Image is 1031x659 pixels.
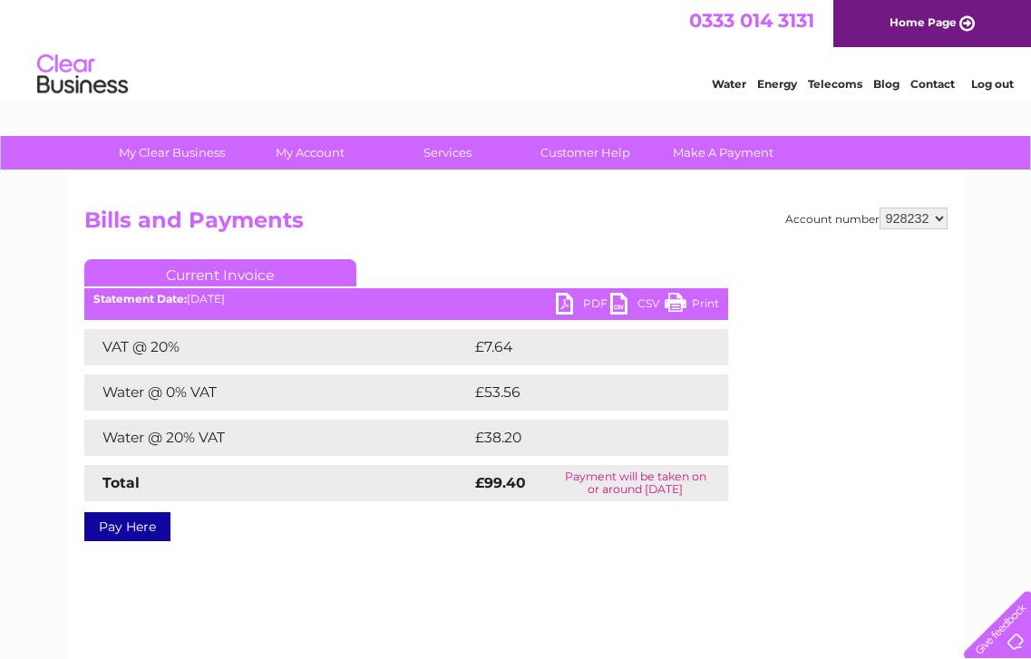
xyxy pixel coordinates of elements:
[689,9,814,32] a: 0333 014 3131
[84,420,471,456] td: Water @ 20% VAT
[471,329,686,365] td: £7.64
[84,374,471,411] td: Water @ 0% VAT
[84,208,948,242] h2: Bills and Payments
[102,474,140,491] strong: Total
[712,77,746,91] a: Water
[648,136,798,170] a: Make A Payment
[84,329,471,365] td: VAT @ 20%
[84,293,728,305] div: [DATE]
[97,136,247,170] a: My Clear Business
[235,136,384,170] a: My Account
[757,77,797,91] a: Energy
[873,77,900,91] a: Blog
[475,474,526,491] strong: £99.40
[88,10,945,88] div: Clear Business is a trading name of Verastar Limited (registered in [GEOGRAPHIC_DATA] No. 3667643...
[665,293,719,319] a: Print
[971,77,1014,91] a: Log out
[471,420,692,456] td: £38.20
[910,77,955,91] a: Contact
[556,293,610,319] a: PDF
[785,208,948,229] div: Account number
[84,259,356,286] a: Current Invoice
[36,47,129,102] img: logo.png
[511,136,660,170] a: Customer Help
[543,465,727,501] td: Payment will be taken on or around [DATE]
[93,292,187,305] b: Statement Date:
[471,374,691,411] td: £53.56
[84,512,170,541] a: Pay Here
[610,293,665,319] a: CSV
[373,136,522,170] a: Services
[808,77,862,91] a: Telecoms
